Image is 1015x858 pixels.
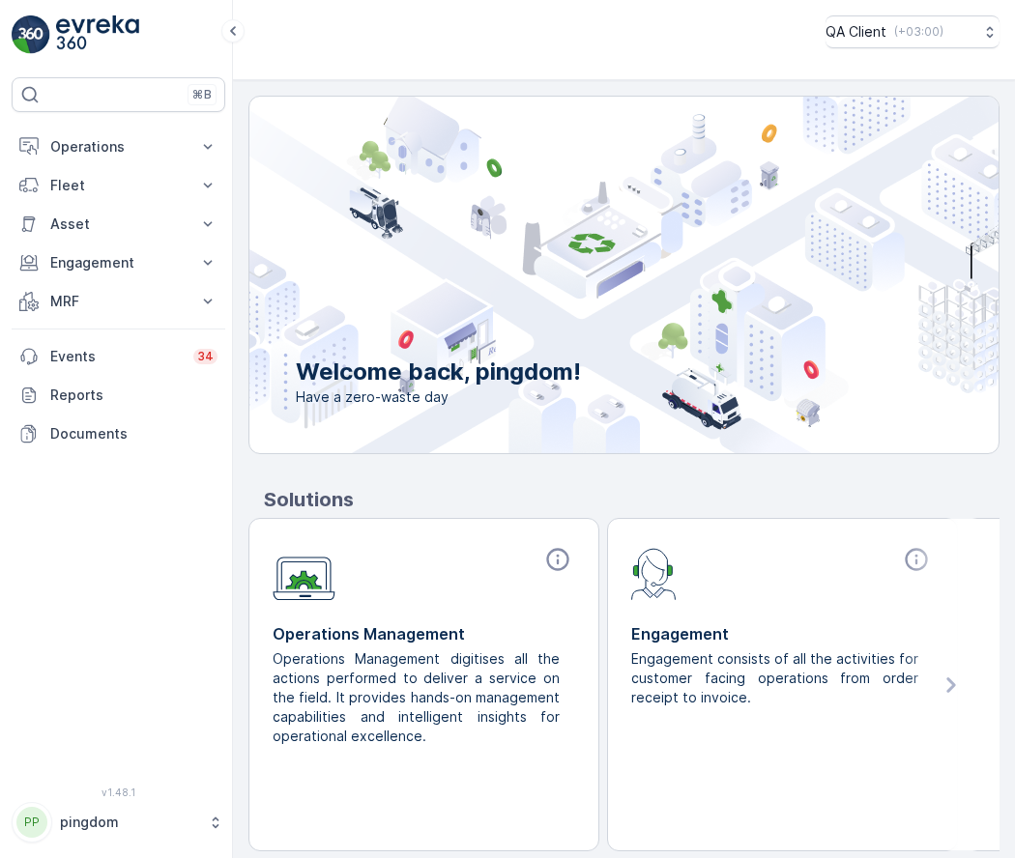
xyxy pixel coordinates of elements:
[12,166,225,205] button: Fleet
[50,292,187,311] p: MRF
[50,386,217,405] p: Reports
[826,15,1000,48] button: QA Client(+03:00)
[273,622,575,645] p: Operations Management
[12,205,225,243] button: Asset
[273,546,335,601] img: module-icon
[162,97,999,453] img: city illustration
[50,424,217,443] p: Documents
[12,376,225,415] a: Reports
[296,387,581,407] span: Have a zero-waste day
[50,347,182,366] p: Events
[12,243,225,282] button: Engagement
[631,546,677,600] img: module-icon
[50,214,187,234] p: Asset
[894,24,943,40] p: ( +03:00 )
[12,786,225,798] span: v 1.48.1
[197,349,214,364] p: 34
[192,87,212,102] p: ⌘B
[12,128,225,166] button: Operations
[12,15,50,54] img: logo
[273,649,560,746] p: Operations Management digitises all the actions performed to deliver a service on the field. It p...
[826,22,886,42] p: QA Client
[12,282,225,321] button: MRF
[296,357,581,387] p: Welcome back, pingdom!
[50,137,187,157] p: Operations
[264,485,1000,514] p: Solutions
[631,649,918,707] p: Engagement consists of all the activities for customer facing operations from order receipt to in...
[56,15,139,54] img: logo_light-DOdMpM7g.png
[12,337,225,376] a: Events34
[60,813,198,832] p: pingdom
[50,176,187,195] p: Fleet
[12,802,225,843] button: PPpingdom
[16,807,47,838] div: PP
[12,415,225,453] a: Documents
[50,253,187,272] p: Engagement
[631,622,934,645] p: Engagement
